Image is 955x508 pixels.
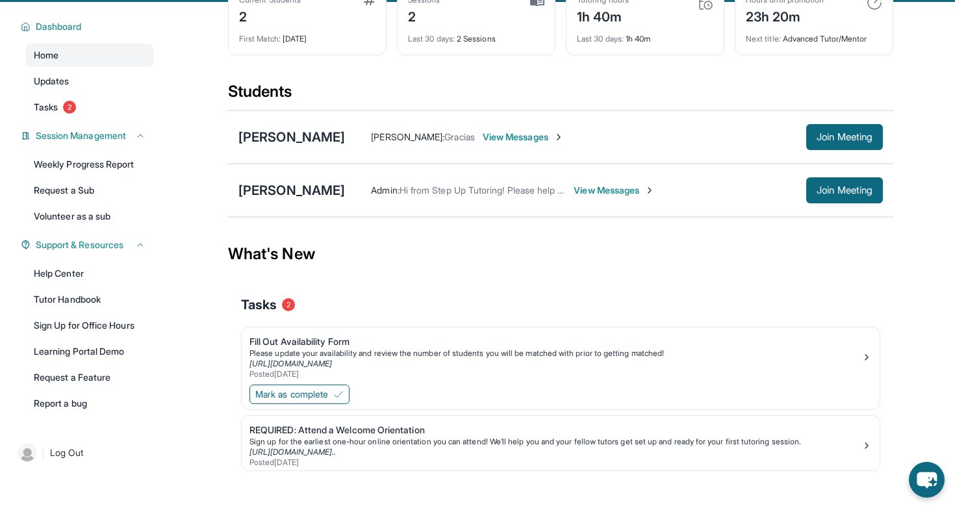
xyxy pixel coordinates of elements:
span: Tasks [34,101,58,114]
span: Gracias [444,131,475,142]
button: Dashboard [31,20,146,33]
a: |Log Out [13,438,153,467]
span: Last 30 days : [408,34,455,44]
a: Tasks2 [26,95,153,119]
img: Chevron-Right [554,132,564,142]
div: Posted [DATE] [249,457,861,468]
span: Last 30 days : [577,34,624,44]
span: Join Meeting [817,133,872,141]
span: Updates [34,75,70,88]
span: Next title : [746,34,781,44]
div: 2 Sessions [408,26,544,44]
a: Request a Feature [26,366,153,389]
button: Join Meeting [806,177,883,203]
div: Fill Out Availability Form [249,335,861,348]
a: Tutor Handbook [26,288,153,311]
div: 1h 40m [577,5,629,26]
div: Advanced Tutor/Mentor [746,26,882,44]
button: Mark as complete [249,385,350,404]
div: 2 [239,5,301,26]
img: Mark as complete [333,389,344,400]
a: Sign Up for Office Hours [26,314,153,337]
a: Weekly Progress Report [26,153,153,176]
a: Request a Sub [26,179,153,202]
img: Chevron-Right [644,185,655,196]
span: 2 [282,298,295,311]
a: Report a bug [26,392,153,415]
div: 23h 20m [746,5,824,26]
a: Help Center [26,262,153,285]
a: Home [26,44,153,67]
a: Learning Portal Demo [26,340,153,363]
button: chat-button [909,462,945,498]
div: Posted [DATE] [249,369,861,379]
span: Home [34,49,58,62]
span: Support & Resources [36,238,123,251]
span: | [42,445,45,461]
div: [DATE] [239,26,376,44]
a: Fill Out Availability FormPlease update your availability and review the number of students you w... [242,327,880,382]
span: [PERSON_NAME] : [371,131,444,142]
button: Session Management [31,129,146,142]
div: Please update your availability and review the number of students you will be matched with prior ... [249,348,861,359]
div: 2 [408,5,440,26]
span: View Messages [483,131,564,144]
a: [URL][DOMAIN_NAME] [249,359,332,368]
button: Join Meeting [806,124,883,150]
span: Session Management [36,129,126,142]
span: First Match : [239,34,281,44]
a: Updates [26,70,153,93]
a: Volunteer as a sub [26,205,153,228]
span: Mark as complete [255,388,328,401]
div: REQUIRED: Attend a Welcome Orientation [249,424,861,437]
span: Log Out [50,446,84,459]
div: [PERSON_NAME] [238,181,345,199]
div: [PERSON_NAME] [238,128,345,146]
button: Support & Resources [31,238,146,251]
a: REQUIRED: Attend a Welcome OrientationSign up for the earliest one-hour online orientation you ca... [242,416,880,470]
img: user-img [18,444,36,462]
span: 2 [63,101,76,114]
div: 1h 40m [577,26,713,44]
span: Join Meeting [817,186,872,194]
div: What's New [228,225,893,283]
span: Tasks [241,296,277,314]
a: [URL][DOMAIN_NAME].. [249,447,336,457]
div: Students [228,81,893,110]
div: Sign up for the earliest one-hour online orientation you can attend! We’ll help you and your fell... [249,437,861,447]
span: Dashboard [36,20,82,33]
span: View Messages [574,184,655,197]
span: Admin : [371,184,399,196]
